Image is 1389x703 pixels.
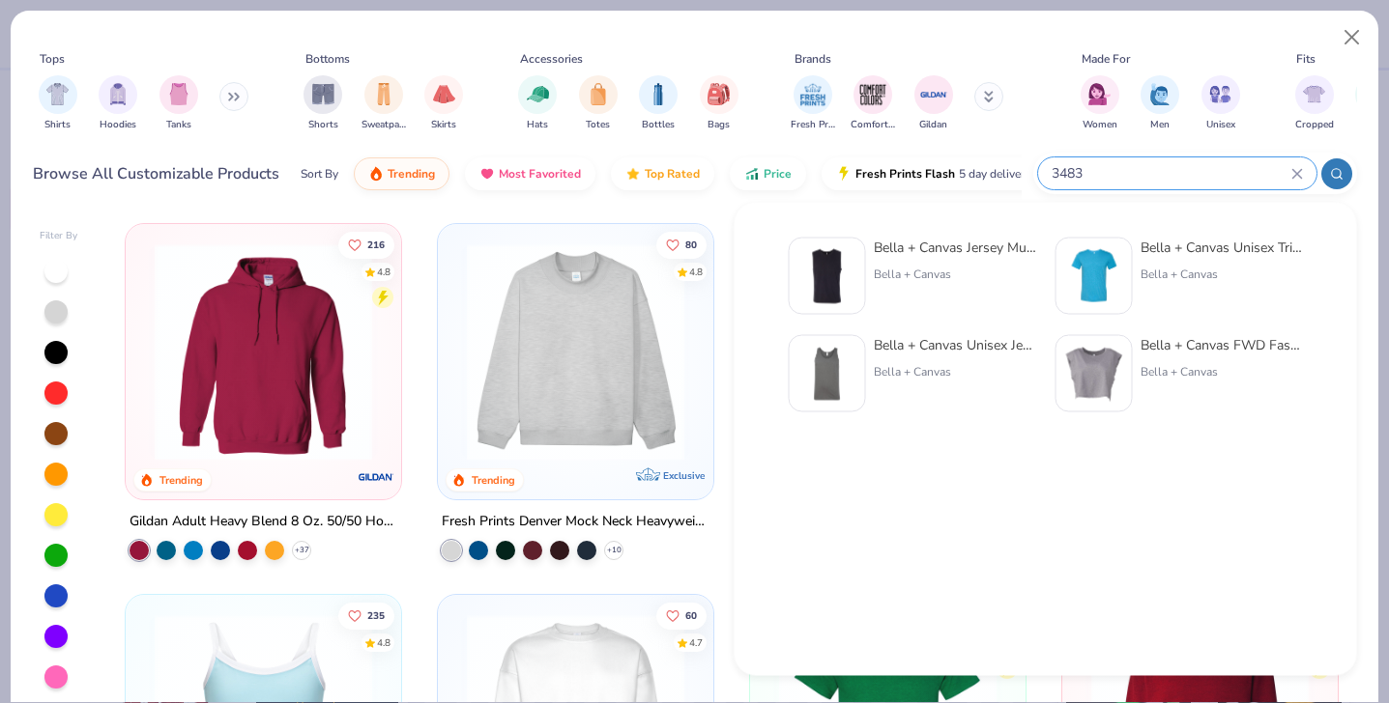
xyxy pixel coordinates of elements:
[764,166,792,182] span: Price
[656,231,707,258] button: Like
[1050,162,1291,184] input: Try "T-Shirt"
[1083,118,1117,132] span: Women
[797,344,857,404] img: cca87b0b-a023-41e3-9c1f-5325ed0381bb
[1141,75,1179,132] div: filter for Men
[368,166,384,182] img: trending.gif
[639,75,678,132] button: filter button
[689,635,703,650] div: 4.7
[791,75,835,132] div: filter for Fresh Prints
[689,265,703,279] div: 4.8
[639,75,678,132] div: filter for Bottles
[33,162,279,185] div: Browse All Customizable Products
[424,75,463,132] button: filter button
[685,610,697,620] span: 60
[377,635,391,650] div: 4.8
[919,118,947,132] span: Gildan
[1064,344,1124,404] img: c768ab5a-8da2-4a2e-b8dd-29752a77a1e5
[1141,75,1179,132] button: filter button
[1303,83,1325,105] img: Cropped Image
[851,75,895,132] div: filter for Comfort Colors
[130,510,397,534] div: Gildan Adult Heavy Blend 8 Oz. 50/50 Hooded Sweatshirt
[648,83,669,105] img: Bottles Image
[836,166,852,182] img: flash.gif
[607,545,622,556] span: + 10
[107,83,129,105] img: Hoodies Image
[527,83,549,105] img: Hats Image
[1201,75,1240,132] div: filter for Unisex
[433,83,455,105] img: Skirts Image
[479,166,495,182] img: most_fav.gif
[588,83,609,105] img: Totes Image
[914,75,953,132] button: filter button
[362,75,406,132] button: filter button
[874,266,1036,283] div: Bella + Canvas
[518,75,557,132] div: filter for Hats
[1081,75,1119,132] div: filter for Women
[295,545,309,556] span: + 37
[388,166,435,182] span: Trending
[373,83,394,105] img: Sweatpants Image
[1295,75,1334,132] button: filter button
[791,75,835,132] button: filter button
[645,166,700,182] span: Top Rated
[159,75,198,132] button: filter button
[518,75,557,132] button: filter button
[642,118,675,132] span: Bottles
[159,75,198,132] div: filter for Tanks
[579,75,618,132] button: filter button
[424,75,463,132] div: filter for Skirts
[1295,75,1334,132] div: filter for Cropped
[730,157,806,190] button: Price
[362,75,406,132] div: filter for Sweatpants
[586,118,610,132] span: Totes
[685,239,697,249] span: 80
[959,163,1030,185] span: 5 day delivery
[1141,335,1303,355] div: Bella + Canvas FWD Fashion Women's Festival Crop Tank
[791,118,835,132] span: Fresh Prints
[656,602,707,629] button: Like
[579,75,618,132] div: filter for Totes
[797,246,857,306] img: d990bd2d-58ce-439d-bb43-80a03a757bde
[367,239,385,249] span: 216
[1150,118,1170,132] span: Men
[874,363,1036,380] div: Bella + Canvas
[625,166,641,182] img: TopRated.gif
[520,50,583,68] div: Accessories
[1141,266,1303,283] div: Bella + Canvas
[305,50,350,68] div: Bottoms
[858,80,887,109] img: Comfort Colors Image
[362,118,406,132] span: Sweatpants
[40,229,78,243] div: Filter By
[39,75,77,132] div: filter for Shirts
[166,118,191,132] span: Tanks
[465,157,595,190] button: Most Favorited
[822,157,1045,190] button: Fresh Prints Flash5 day delivery
[145,243,382,461] img: 01756b78-01f6-4cc6-8d8a-3c30c1a0c8ac
[1209,83,1231,105] img: Unisex Image
[708,118,730,132] span: Bags
[357,458,395,496] img: Gildan logo
[1296,50,1316,68] div: Fits
[700,75,738,132] div: filter for Bags
[304,75,342,132] div: filter for Shorts
[312,83,334,105] img: Shorts Image
[40,50,65,68] div: Tops
[914,75,953,132] div: filter for Gildan
[338,602,394,629] button: Like
[442,510,709,534] div: Fresh Prints Denver Mock Neck Heavyweight Sweatshirt
[874,238,1036,258] div: Bella + Canvas Jersey Muscle Tank
[99,75,137,132] button: filter button
[377,265,391,279] div: 4.8
[301,165,338,183] div: Sort By
[874,335,1036,355] div: Bella + Canvas Unisex Jersey Tank
[367,610,385,620] span: 235
[46,83,69,105] img: Shirts Image
[851,118,895,132] span: Comfort Colors
[304,75,342,132] button: filter button
[700,75,738,132] button: filter button
[708,83,729,105] img: Bags Image
[855,166,955,182] span: Fresh Prints Flash
[354,157,449,190] button: Trending
[1334,19,1371,56] button: Close
[1206,118,1235,132] span: Unisex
